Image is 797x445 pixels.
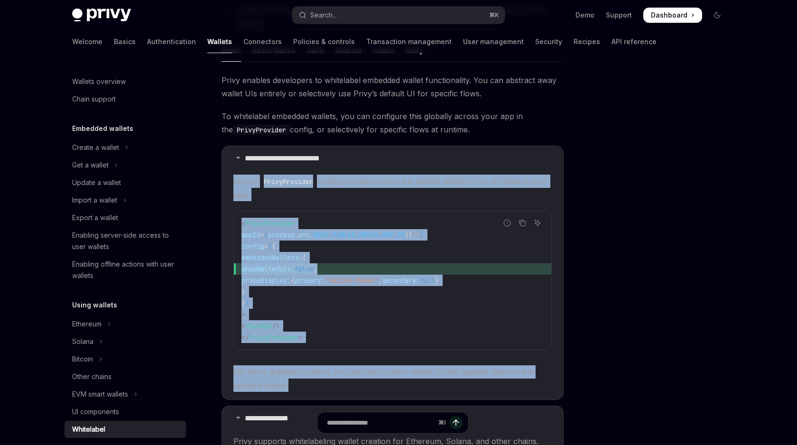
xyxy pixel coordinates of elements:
img: dark logo [72,9,131,22]
h5: Using wallets [72,299,117,311]
div: Export a wallet [72,212,118,223]
div: EVM smart wallets [72,389,128,400]
button: Toggle Solana section [65,333,186,350]
a: Enabling server-side access to user wallets [65,227,186,255]
a: Update a wallet [65,174,186,191]
span: PrivyProvider [249,333,298,342]
span: In your config you can control the default wallet UI for all flows in your app. [233,175,552,201]
span: 'native-token' [325,276,378,285]
div: Other chains [72,371,111,382]
div: Create a wallet [72,142,119,153]
span: Privy enables developers to whitelabel embedded wallet functionality. You can abstract away walle... [222,74,564,100]
a: Connectors [243,30,282,53]
span: . [310,231,314,239]
span: For more granular control, you can also control wallet UIs for specific flows in the sections below. [233,365,552,392]
button: Toggle Get a wallet section [65,157,186,174]
span: ⌘ K [489,11,499,19]
div: Whitelabel [72,424,105,435]
button: Copy the contents from the code block [516,217,528,229]
a: Other chains [65,368,186,385]
code: PrivyProvider [233,125,290,135]
div: Update a wallet [72,177,121,188]
code: PrivyProvider [260,176,317,187]
span: secondary: [382,276,420,285]
span: { [272,242,276,250]
span: showWalletUIs: [241,265,295,273]
a: Export a wallet [65,209,186,226]
div: Import a wallet [72,195,117,206]
a: Authentication [147,30,196,53]
span: embeddedWallets: [241,253,302,262]
span: > [298,333,302,342]
a: Recipes [574,30,600,53]
a: Wallets [207,30,232,53]
a: User management [463,30,524,53]
button: Toggle Import a wallet section [65,192,186,209]
span: priceDisplay: [241,276,291,285]
span: null [420,276,435,285]
button: Toggle Ethereum section [65,315,186,333]
span: NEXT_PUBLIC_PRIVY_APP_ID [314,231,405,239]
span: } [435,276,439,285]
div: Get a wallet [72,159,109,171]
span: { [291,276,295,285]
div: Solana [72,336,93,347]
span: } [241,299,245,307]
span: /> [272,322,279,330]
button: Toggle Create a wallet section [65,139,186,156]
span: > [241,310,245,319]
div: UI components [72,406,119,417]
a: API reference [612,30,657,53]
span: process [268,231,295,239]
div: Enabling server-side access to user wallets [72,230,180,252]
div: Ethereum [72,318,102,330]
a: UI components [65,403,186,420]
span: { [264,231,268,239]
span: < [241,219,245,228]
span: appId [241,231,260,239]
a: Dashboard [643,8,702,23]
a: Basics [114,30,136,53]
span: } [241,287,245,296]
button: Send message [449,416,463,429]
div: Bitcoin [72,353,93,365]
span: } [245,299,249,307]
span: , [378,276,382,285]
span: { [268,242,272,250]
a: Policies & controls [293,30,355,53]
button: Report incorrect code [501,217,513,229]
span: . [295,231,298,239]
input: Ask a question... [327,412,435,433]
span: config [241,242,264,250]
button: Open search [292,7,505,24]
a: Enabling offline actions with user wallets [65,256,186,284]
span: || [405,231,412,239]
a: Whitelabel [65,421,186,438]
div: Chain support [72,93,116,105]
a: Welcome [72,30,102,53]
span: env [298,231,310,239]
span: = [260,231,264,239]
span: To whitelabel embedded wallets, you can configure this globally across your app in the config, or... [222,110,564,136]
button: Toggle Bitcoin section [65,351,186,368]
a: Security [535,30,562,53]
span: primary: [295,276,325,285]
span: </ [241,333,249,342]
a: Chain support [65,91,186,108]
span: = [264,242,268,250]
h5: Embedded wallets [72,123,133,134]
div: Wallets overview [72,76,126,87]
div: Enabling offline actions with user wallets [72,259,180,281]
button: Toggle dark mode [710,8,725,23]
span: Dashboard [651,10,687,20]
span: PrivyProvider [245,219,295,228]
button: Ask AI [531,217,544,229]
span: { [302,253,306,262]
span: < [241,322,245,330]
span: , [314,265,317,273]
a: Wallets overview [65,73,186,90]
span: '' [412,231,420,239]
a: Transaction management [366,30,452,53]
a: Support [606,10,632,20]
span: } [420,231,424,239]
